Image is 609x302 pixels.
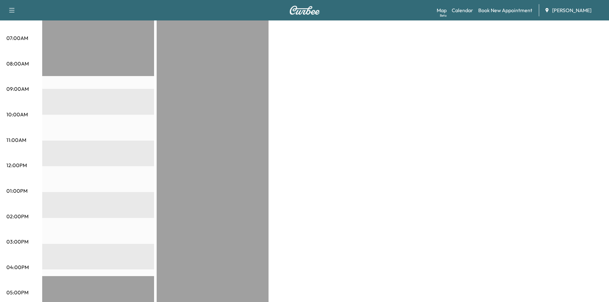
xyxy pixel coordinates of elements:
[452,6,473,14] a: Calendar
[6,187,27,195] p: 01:00PM
[6,60,29,67] p: 08:00AM
[6,111,28,118] p: 10:00AM
[289,6,320,15] img: Curbee Logo
[478,6,532,14] a: Book New Appointment
[6,34,28,42] p: 07:00AM
[6,263,29,271] p: 04:00PM
[440,13,447,18] div: Beta
[552,6,591,14] span: [PERSON_NAME]
[6,238,28,245] p: 03:00PM
[6,136,26,144] p: 11:00AM
[6,213,28,220] p: 02:00PM
[6,85,29,93] p: 09:00AM
[6,161,27,169] p: 12:00PM
[437,6,447,14] a: MapBeta
[6,289,28,296] p: 05:00PM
